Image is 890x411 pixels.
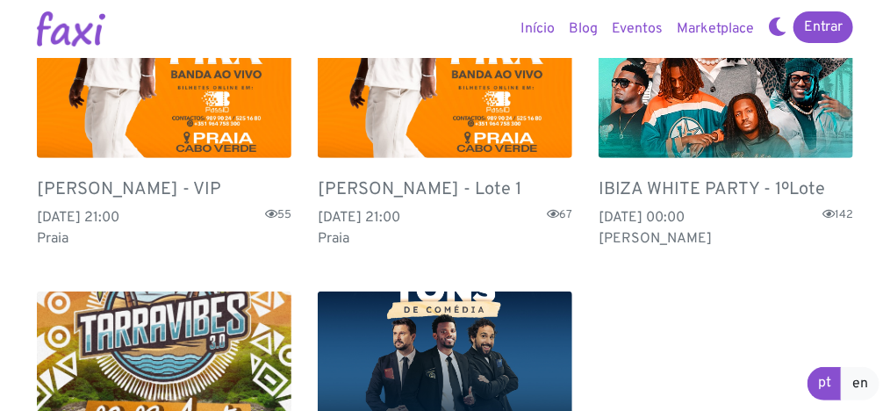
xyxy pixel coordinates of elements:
a: en [841,367,879,400]
h5: [PERSON_NAME] - Lote 1 [318,179,572,200]
p: Praia [37,228,291,249]
a: Entrar [793,11,853,43]
p: [DATE] 21:00 [37,207,291,228]
a: pt [807,367,842,400]
a: Marketplace [670,11,761,47]
p: Praia [318,228,572,249]
span: 55 [265,207,291,224]
p: [DATE] 21:00 [318,207,572,228]
img: Logotipo Faxi Online [37,11,105,47]
span: 67 [547,207,572,224]
a: Eventos [605,11,670,47]
h5: [PERSON_NAME] - VIP [37,179,291,200]
a: Início [513,11,562,47]
a: Blog [562,11,605,47]
span: 142 [822,207,853,224]
h5: IBIZA WHITE PARTY - 1ºLote [599,179,853,200]
p: [PERSON_NAME] [599,228,853,249]
p: [DATE] 00:00 [599,207,853,228]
